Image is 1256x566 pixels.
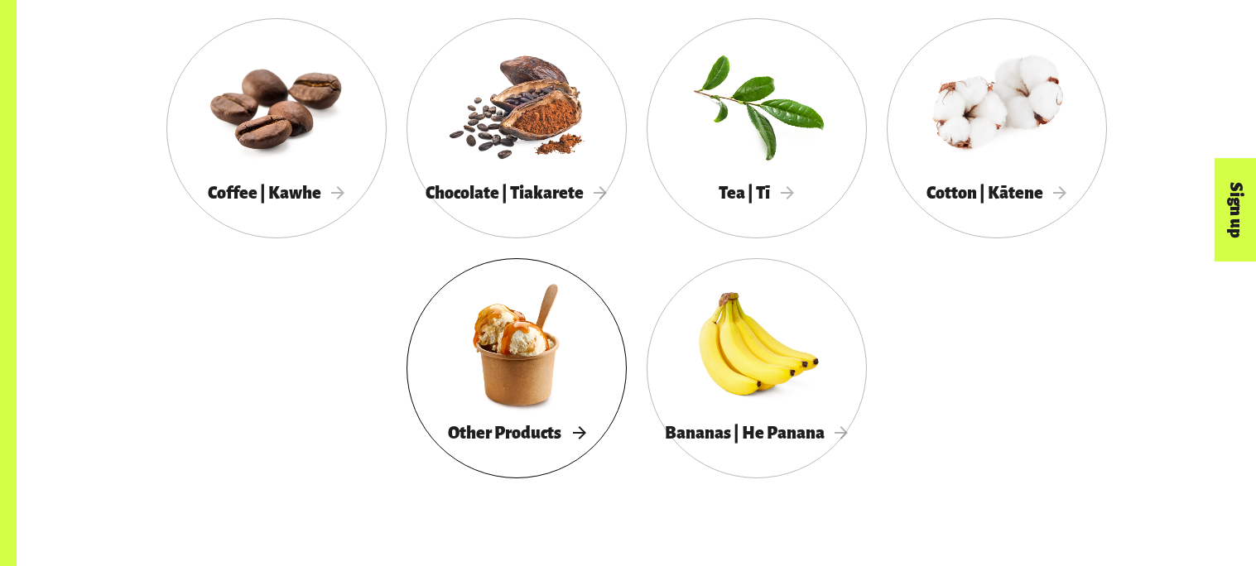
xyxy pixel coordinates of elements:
span: Chocolate | Tiakarete [426,184,608,202]
span: Other Products [448,424,585,442]
span: Cotton | Kātene [926,184,1067,202]
span: Bananas | He Panana [665,424,849,442]
a: Coffee | Kawhe [166,18,387,238]
a: Cotton | Kātene [887,18,1107,238]
a: Other Products [407,258,627,478]
span: Tea | Tī [719,184,794,202]
a: Bananas | He Panana [647,258,867,478]
span: Coffee | Kawhe [208,184,345,202]
a: Tea | Tī [647,18,867,238]
a: Chocolate | Tiakarete [407,18,627,238]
